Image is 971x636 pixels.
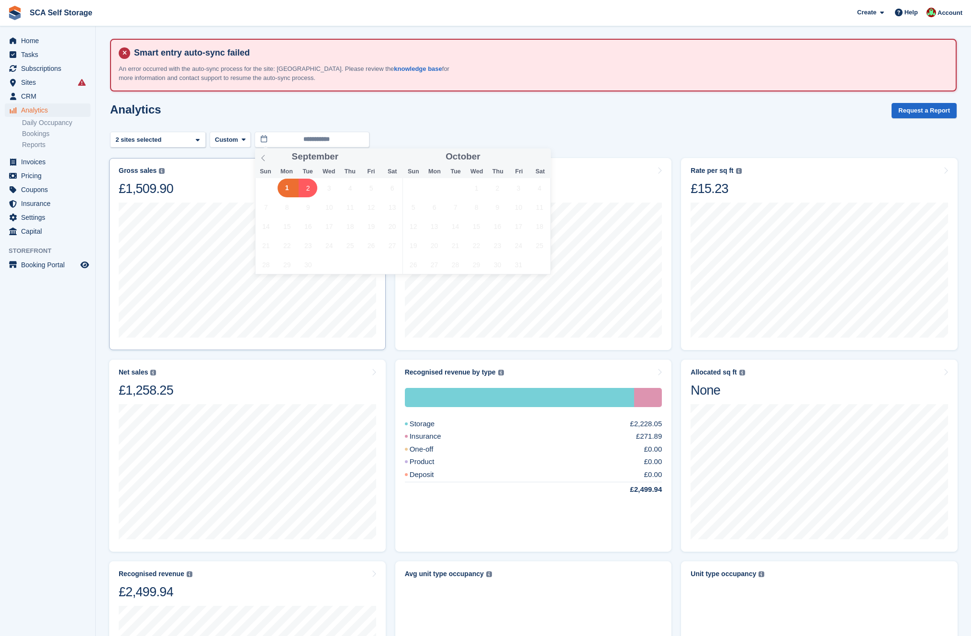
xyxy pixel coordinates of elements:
[5,225,90,238] a: menu
[509,217,528,236] span: October 17, 2025
[425,255,444,274] span: October 27, 2025
[150,370,156,375] img: icon-info-grey-7440780725fd019a000dd9b08b2336e03edf1995a4989e88bcd33f0948082b44.svg
[644,469,662,480] div: £0.00
[22,118,90,127] a: Daily Occupancy
[5,103,90,117] a: menu
[530,169,551,175] span: Sat
[404,236,423,255] span: October 19, 2025
[739,370,745,375] img: icon-info-grey-7440780725fd019a000dd9b08b2336e03edf1995a4989e88bcd33f0948082b44.svg
[299,198,317,216] span: September 9, 2025
[857,8,876,17] span: Create
[5,90,90,103] a: menu
[5,211,90,224] a: menu
[446,198,465,216] span: October 7, 2025
[404,255,423,274] span: October 26, 2025
[892,103,957,119] button: Request a Report
[187,571,192,577] img: icon-info-grey-7440780725fd019a000dd9b08b2336e03edf1995a4989e88bcd33f0948082b44.svg
[320,236,338,255] span: September 24, 2025
[425,198,444,216] span: October 6, 2025
[446,255,465,274] span: October 28, 2025
[297,169,318,175] span: Tue
[634,388,662,407] div: Insurance
[341,236,359,255] span: September 25, 2025
[257,198,275,216] span: September 7, 2025
[341,217,359,236] span: September 18, 2025
[488,255,507,274] span: October 30, 2025
[691,382,745,398] div: None
[691,167,733,175] div: Rate per sq ft
[320,198,338,216] span: September 10, 2025
[21,225,78,238] span: Capital
[404,217,423,236] span: October 12, 2025
[691,570,756,578] div: Unit type occupancy
[5,62,90,75] a: menu
[119,181,173,197] div: £1,509.90
[257,255,275,274] span: September 28, 2025
[341,179,359,197] span: September 4, 2025
[509,236,528,255] span: October 24, 2025
[21,197,78,210] span: Insurance
[530,179,549,197] span: October 4, 2025
[938,8,962,18] span: Account
[487,169,508,175] span: Thu
[119,570,184,578] div: Recognised revenue
[691,181,741,197] div: £15.23
[691,368,737,376] div: Allocated sq ft
[278,217,296,236] span: September 15, 2025
[636,431,662,442] div: £271.89
[5,76,90,89] a: menu
[382,169,403,175] span: Sat
[339,169,360,175] span: Thu
[78,79,86,86] i: Smart entry sync failures have occurred
[467,198,486,216] span: October 8, 2025
[362,217,380,236] span: September 19, 2025
[480,152,511,162] input: Year
[446,236,465,255] span: October 21, 2025
[405,456,458,467] div: Product
[445,169,466,175] span: Tue
[26,5,96,21] a: SCA Self Storage
[299,255,317,274] span: September 30, 2025
[644,456,662,467] div: £0.00
[644,444,662,455] div: £0.00
[488,198,507,216] span: October 9, 2025
[119,382,173,398] div: £1,258.25
[119,64,454,83] p: An error occurred with the auto-sync process for the site: [GEOGRAPHIC_DATA]. Please review the f...
[341,198,359,216] span: September 11, 2025
[320,217,338,236] span: September 17, 2025
[21,76,78,89] span: Sites
[21,183,78,196] span: Coupons
[278,255,296,274] span: September 29, 2025
[21,34,78,47] span: Home
[488,236,507,255] span: October 23, 2025
[21,90,78,103] span: CRM
[508,169,529,175] span: Fri
[488,179,507,197] span: October 2, 2025
[607,484,662,495] div: £2,499.94
[405,570,484,578] div: Avg unit type occupancy
[488,217,507,236] span: October 16, 2025
[5,48,90,61] a: menu
[362,179,380,197] span: September 5, 2025
[394,65,442,72] a: knowledge base
[466,169,487,175] span: Wed
[5,155,90,169] a: menu
[119,584,192,600] div: £2,499.94
[22,140,90,149] a: Reports
[404,198,423,216] span: October 5, 2025
[759,571,764,577] img: icon-info-grey-7440780725fd019a000dd9b08b2336e03edf1995a4989e88bcd33f0948082b44.svg
[22,129,90,138] a: Bookings
[498,370,504,375] img: icon-info-grey-7440780725fd019a000dd9b08b2336e03edf1995a4989e88bcd33f0948082b44.svg
[114,135,165,145] div: 2 sites selected
[467,179,486,197] span: October 1, 2025
[509,255,528,274] span: October 31, 2025
[425,236,444,255] span: October 20, 2025
[509,198,528,216] span: October 10, 2025
[21,62,78,75] span: Subscriptions
[383,179,402,197] span: September 6, 2025
[362,198,380,216] span: September 12, 2025
[21,155,78,169] span: Invoices
[8,6,22,20] img: stora-icon-8386f47178a22dfd0bd8f6a31ec36ba5ce8667c1dd55bd0f319d3a0aa187defe.svg
[630,419,662,430] div: £2,228.05
[467,217,486,236] span: October 15, 2025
